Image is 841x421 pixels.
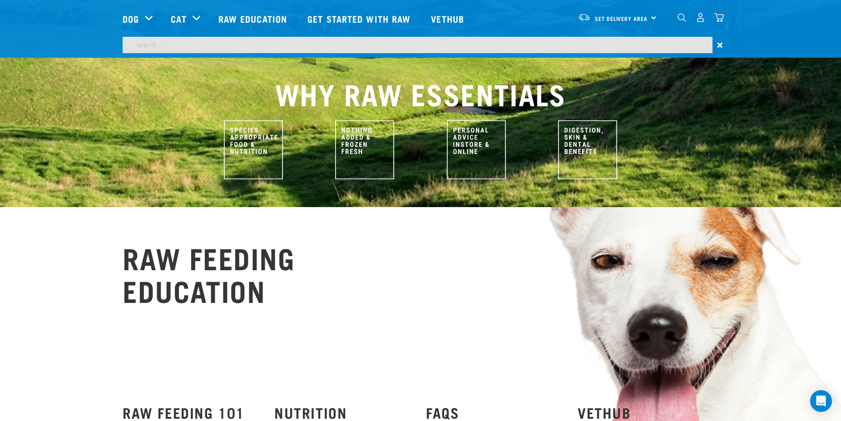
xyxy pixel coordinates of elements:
[714,13,724,22] img: home-icon@2x.png
[558,120,617,179] img: Raw Benefits
[595,17,648,20] span: Set Delivery Area
[447,120,506,179] img: Personal Advice
[578,404,718,421] h3: VETHUB
[123,77,718,109] h2: WHY RAW ESSENTIALS
[426,404,567,421] h3: FAQS
[298,0,422,37] a: Get started with Raw
[422,0,475,37] a: Vethub
[123,37,712,53] input: Search...
[123,241,295,306] h2: RAW FEEDING EDUCATION
[274,404,415,421] h3: NUTRITION
[678,13,686,22] img: home-icon-1@2x.png
[209,0,298,37] a: Raw Education
[696,13,705,22] img: user.png
[123,404,263,421] h3: RAW FEEDING 101
[810,390,832,412] div: Open Intercom Messenger
[123,12,139,25] a: Dog
[717,37,723,53] span: ×
[224,120,283,179] img: Species Appropriate Nutrition
[335,120,394,179] img: Nothing Added
[578,13,590,21] img: van-moving.png
[171,12,186,25] a: Cat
